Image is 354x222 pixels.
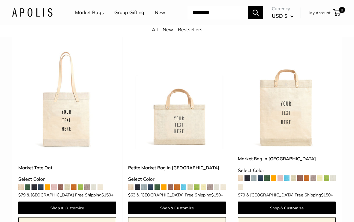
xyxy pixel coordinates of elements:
[333,9,341,16] a: 0
[188,6,248,19] input: Search...
[128,192,135,198] span: $63
[238,192,245,198] span: $79
[152,26,158,32] a: All
[18,164,116,171] a: Market Tote Oat
[238,166,336,175] div: Select Color
[12,8,52,17] img: Apolis
[18,51,116,149] img: Market Tote Oat
[128,51,226,149] a: Petite Market Bag in OatPetite Market Bag in Oat
[211,192,221,198] span: $150
[128,51,226,149] img: Petite Market Bag in Oat
[309,9,331,16] a: My Account
[272,11,294,21] button: USD $
[18,202,116,214] a: Shop & Customize
[178,26,202,32] a: Bestsellers
[27,193,113,197] span: & [GEOGRAPHIC_DATA] Free Shipping +
[128,175,226,184] div: Select Color
[18,51,116,149] a: Market Tote OatMarket Tote Oat
[248,6,263,19] button: Search
[114,8,144,17] a: Group Gifting
[272,13,287,19] span: USD $
[246,193,333,197] span: & [GEOGRAPHIC_DATA] Free Shipping +
[238,155,336,162] a: Market Bag in [GEOGRAPHIC_DATA]
[18,192,25,198] span: $79
[18,175,116,184] div: Select Color
[101,192,111,198] span: $150
[163,26,173,32] a: New
[128,164,226,171] a: Petite Market Bag in [GEOGRAPHIC_DATA]
[339,7,345,13] span: 0
[75,8,104,17] a: Market Bags
[155,8,165,17] a: New
[321,192,331,198] span: $150
[238,51,336,149] img: Market Bag in Oat
[238,51,336,149] a: Market Bag in OatMarket Bag in Oat
[128,202,226,214] a: Shop & Customize
[238,202,336,214] a: Shop & Customize
[272,5,294,13] span: Currency
[136,193,223,197] span: & [GEOGRAPHIC_DATA] Free Shipping +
